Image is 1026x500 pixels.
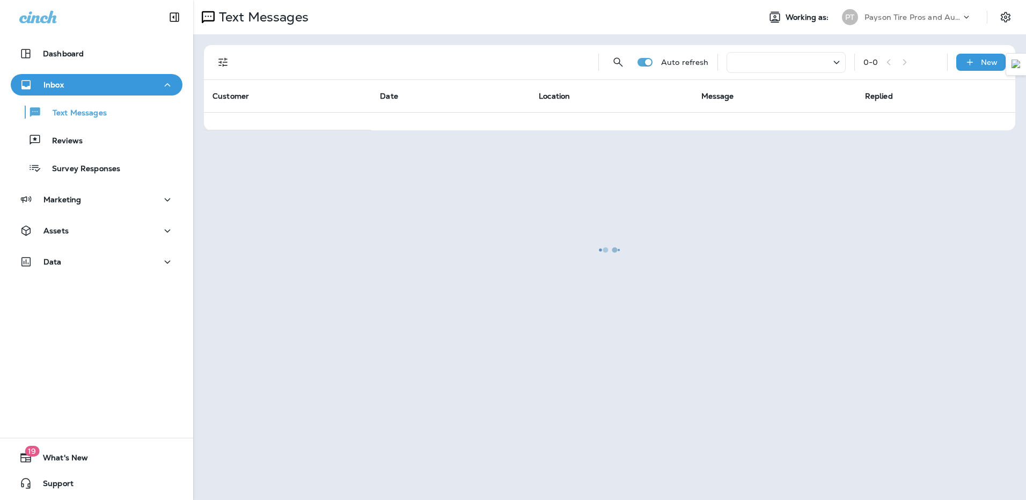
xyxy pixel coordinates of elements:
[41,136,83,146] p: Reviews
[11,473,182,494] button: Support
[981,58,998,67] p: New
[11,447,182,468] button: 19What's New
[32,479,74,492] span: Support
[11,251,182,273] button: Data
[42,108,107,119] p: Text Messages
[11,74,182,95] button: Inbox
[43,49,84,58] p: Dashboard
[159,6,189,28] button: Collapse Sidebar
[43,258,62,266] p: Data
[32,453,88,466] span: What's New
[41,164,120,174] p: Survey Responses
[11,220,182,241] button: Assets
[11,43,182,64] button: Dashboard
[11,189,182,210] button: Marketing
[25,446,39,457] span: 19
[43,80,64,89] p: Inbox
[1012,60,1021,69] img: Detect Auto
[43,195,81,204] p: Marketing
[11,157,182,179] button: Survey Responses
[11,129,182,151] button: Reviews
[43,226,69,235] p: Assets
[11,101,182,123] button: Text Messages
